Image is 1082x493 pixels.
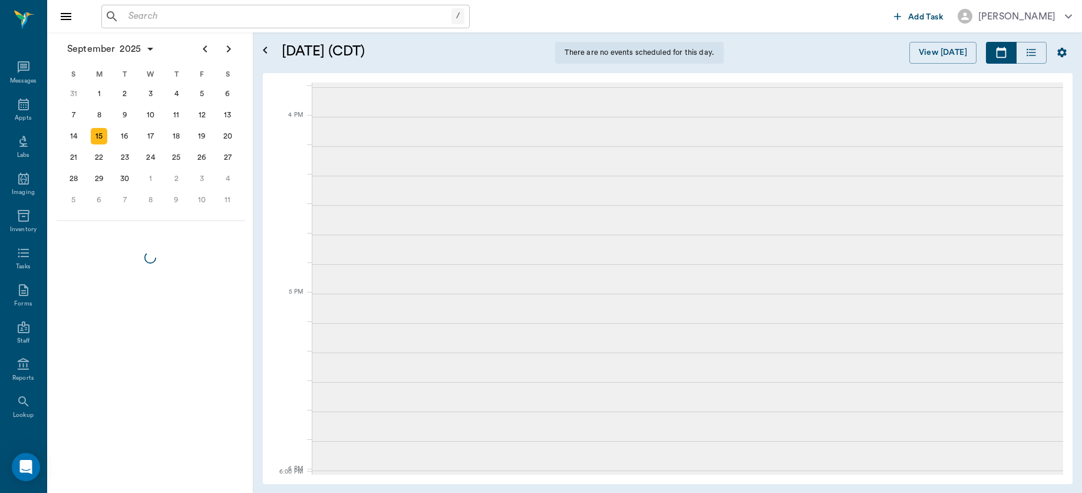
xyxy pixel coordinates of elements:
[194,170,210,187] div: Friday, October 3, 2025
[555,42,724,64] div: There are no events scheduled for this day.
[143,128,159,144] div: Wednesday, September 17, 2025
[91,149,107,166] div: Monday, September 22, 2025
[91,192,107,208] div: Monday, October 6, 2025
[12,188,35,197] div: Imaging
[168,128,184,144] div: Thursday, September 18, 2025
[15,114,31,123] div: Appts
[12,453,40,481] div: Open Intercom Messenger
[112,65,138,83] div: T
[117,41,143,57] span: 2025
[65,41,117,57] span: September
[219,149,236,166] div: Saturday, September 27, 2025
[909,42,977,64] button: View [DATE]
[16,262,31,271] div: Tasks
[948,5,1081,27] button: [PERSON_NAME]
[219,107,236,123] div: Saturday, September 13, 2025
[117,170,133,187] div: Tuesday, September 30, 2025
[143,107,159,123] div: Wednesday, September 10, 2025
[117,128,133,144] div: Tuesday, September 16, 2025
[65,149,82,166] div: Sunday, September 21, 2025
[143,149,159,166] div: Wednesday, September 24, 2025
[194,86,210,102] div: Friday, September 5, 2025
[451,8,464,24] div: /
[65,86,82,102] div: Sunday, August 31, 2025
[219,192,236,208] div: Saturday, October 11, 2025
[272,109,303,139] div: 4 PM
[282,42,546,61] h5: [DATE] (CDT)
[889,5,948,27] button: Add Task
[272,466,303,478] div: 6:00 PM
[91,107,107,123] div: Monday, September 8, 2025
[189,65,215,83] div: F
[117,149,133,166] div: Tuesday, September 23, 2025
[217,37,240,61] button: Next page
[124,8,451,25] input: Search
[91,86,107,102] div: Monday, September 1, 2025
[12,374,34,383] div: Reports
[194,128,210,144] div: Friday, September 19, 2025
[91,128,107,144] div: Today, Monday, September 15, 2025
[17,151,29,160] div: Labs
[54,5,78,28] button: Close drawer
[65,128,82,144] div: Sunday, September 14, 2025
[194,192,210,208] div: Friday, October 10, 2025
[91,170,107,187] div: Monday, September 29, 2025
[143,170,159,187] div: Wednesday, October 1, 2025
[65,107,82,123] div: Sunday, September 7, 2025
[215,65,240,83] div: S
[168,107,184,123] div: Thursday, September 11, 2025
[61,37,161,61] button: September2025
[61,65,87,83] div: S
[163,65,189,83] div: T
[10,77,37,86] div: Messages
[168,192,184,208] div: Thursday, October 9, 2025
[87,65,113,83] div: M
[117,86,133,102] div: Tuesday, September 2, 2025
[14,300,32,308] div: Forms
[117,107,133,123] div: Tuesday, September 9, 2025
[258,28,272,73] button: Open calendar
[978,9,1055,24] div: [PERSON_NAME]
[272,463,303,475] div: 6 PM
[194,107,210,123] div: Friday, September 12, 2025
[219,128,236,144] div: Saturday, September 20, 2025
[65,170,82,187] div: Sunday, September 28, 2025
[219,86,236,102] div: Saturday, September 6, 2025
[143,86,159,102] div: Wednesday, September 3, 2025
[17,337,29,346] div: Staff
[143,192,159,208] div: Wednesday, October 8, 2025
[65,192,82,208] div: Sunday, October 5, 2025
[138,65,164,83] div: W
[219,170,236,187] div: Saturday, October 4, 2025
[117,192,133,208] div: Tuesday, October 7, 2025
[168,170,184,187] div: Thursday, October 2, 2025
[168,149,184,166] div: Thursday, September 25, 2025
[13,411,34,420] div: Lookup
[272,286,303,315] div: 5 PM
[168,86,184,102] div: Thursday, September 4, 2025
[193,37,217,61] button: Previous page
[10,225,37,234] div: Inventory
[194,149,210,166] div: Friday, September 26, 2025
